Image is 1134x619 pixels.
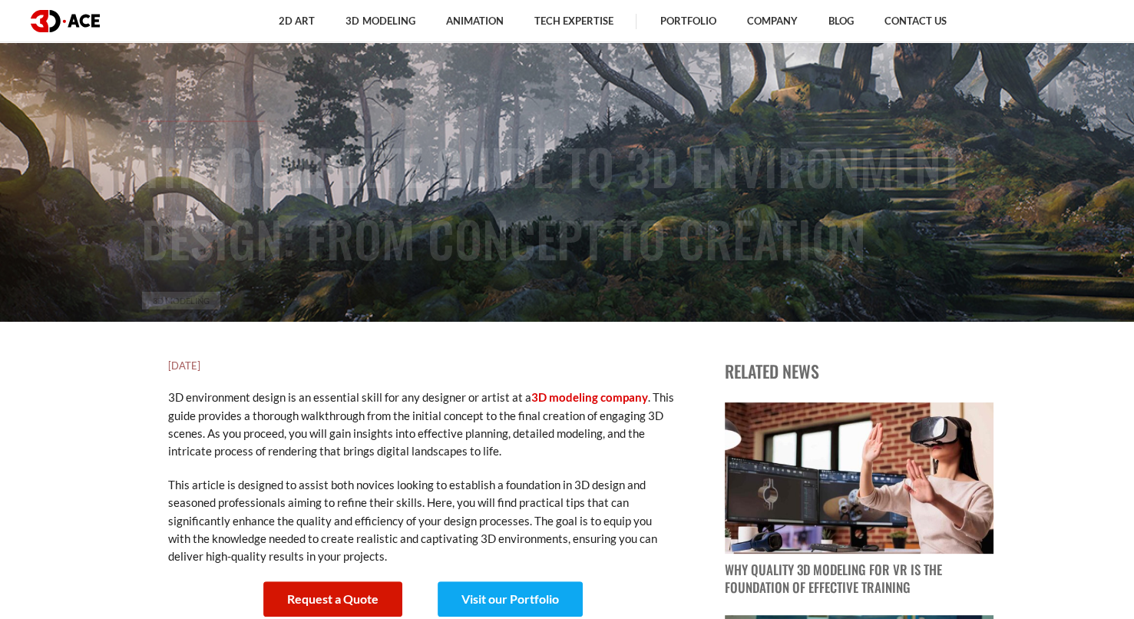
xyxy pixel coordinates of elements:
[438,581,583,617] a: Visit our Portfolio
[531,390,648,404] a: 3D modeling company
[168,358,675,373] h5: [DATE]
[31,10,100,32] img: logo dark
[142,292,220,309] a: 3D Modeling
[725,358,993,384] p: Related news
[725,402,993,597] a: blog post image Why Quality 3D Modeling for VR Is the Foundation of Effective Training
[725,402,993,554] img: blog post image
[168,389,675,461] p: 3D environment design is an essential skill for any designer or artist at a . This guide provides...
[263,581,402,617] a: Request a Quote
[168,476,675,566] p: This article is designed to assist both novices looking to establish a foundation in 3D design an...
[141,130,993,274] h1: The Complete Guide to 3D Environment Design: From Concept to Creation
[725,561,993,597] p: Why Quality 3D Modeling for VR Is the Foundation of Effective Training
